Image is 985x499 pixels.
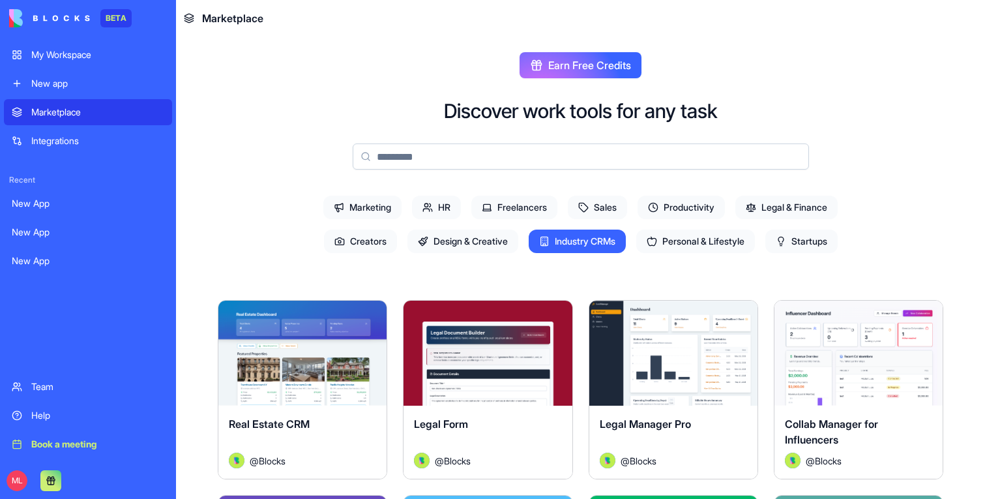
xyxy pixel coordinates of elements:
[414,417,468,431] span: Legal Form
[444,99,717,123] h2: Discover work tools for any task
[785,453,801,468] img: Avatar
[403,300,572,479] a: Legal FormAvatar@Blocks
[4,248,172,274] a: New App
[414,416,561,453] div: Legal Form
[12,226,164,239] div: New App
[471,196,557,219] span: Freelancers
[31,77,164,90] div: New app
[636,230,755,253] span: Personal & Lifestyle
[250,454,259,468] span: @
[7,470,27,491] span: ML
[815,454,842,468] span: Blocks
[31,106,164,119] div: Marketplace
[638,196,725,219] span: Productivity
[31,438,164,451] div: Book a meeting
[600,417,691,431] span: Legal Manager Pro
[735,196,838,219] span: Legal & Finance
[323,196,402,219] span: Marketing
[589,300,758,479] a: Legal Manager ProAvatar@Blocks
[9,9,132,27] a: BETA
[229,416,376,453] div: Real Estate CRM
[202,10,263,26] span: Marketplace
[785,417,878,446] span: Collab Manager for Influencers
[259,454,286,468] span: Blocks
[600,416,747,453] div: Legal Manager Pro
[4,374,172,400] a: Team
[12,254,164,267] div: New App
[806,454,815,468] span: @
[218,300,387,479] a: Real Estate CRMAvatar@Blocks
[414,453,430,468] img: Avatar
[4,175,172,185] span: Recent
[444,454,471,468] span: Blocks
[4,190,172,217] a: New App
[4,431,172,457] a: Book a meeting
[529,230,626,253] span: Industry CRMs
[31,134,164,147] div: Integrations
[4,42,172,68] a: My Workspace
[31,48,164,61] div: My Workspace
[435,454,444,468] span: @
[31,409,164,422] div: Help
[630,454,656,468] span: Blocks
[4,70,172,97] a: New app
[4,219,172,245] a: New App
[568,196,627,219] span: Sales
[324,230,397,253] span: Creators
[548,57,631,73] span: Earn Free Credits
[4,128,172,154] a: Integrations
[407,230,518,253] span: Design & Creative
[785,416,932,453] div: Collab Manager for Influencers
[600,453,615,468] img: Avatar
[621,454,630,468] span: @
[412,196,461,219] span: HR
[4,99,172,125] a: Marketplace
[765,230,838,253] span: Startups
[9,9,90,27] img: logo
[12,197,164,210] div: New App
[774,300,943,479] a: Collab Manager for InfluencersAvatar@Blocks
[229,417,310,431] span: Real Estate CRM
[31,380,164,393] div: Team
[4,402,172,429] a: Help
[520,52,641,78] button: Earn Free Credits
[100,9,132,27] div: BETA
[229,453,244,468] img: Avatar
